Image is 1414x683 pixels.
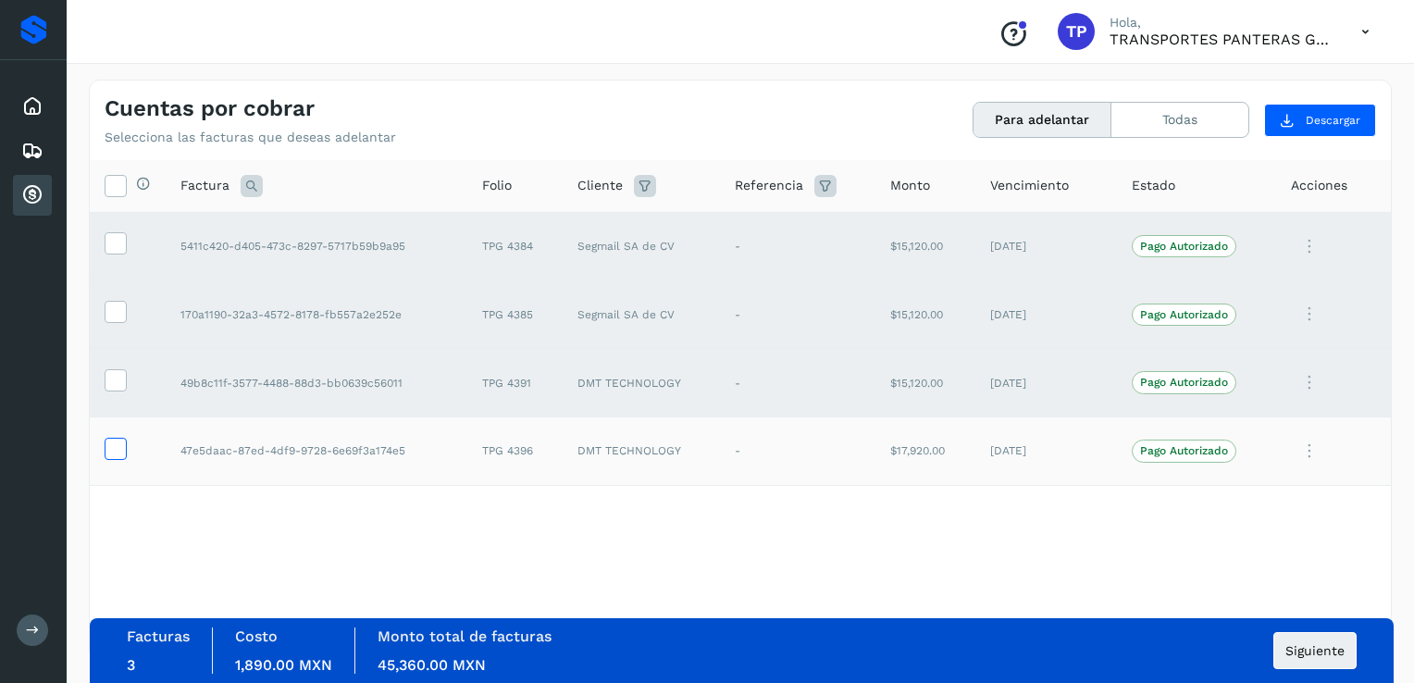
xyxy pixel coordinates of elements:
[975,212,1117,280] td: [DATE]
[467,280,563,349] td: TPG 4385
[235,627,278,645] label: Costo
[166,349,467,417] td: 49b8c11f-3577-4488-88d3-bb0639c56011
[180,176,229,195] span: Factura
[166,280,467,349] td: 170a1190-32a3-4572-8178-fb557a2e252e
[720,416,875,485] td: -
[720,349,875,417] td: -
[1273,632,1357,669] button: Siguiente
[482,176,512,195] span: Folio
[875,280,975,349] td: $15,120.00
[875,349,975,417] td: $15,120.00
[1140,376,1228,389] p: Pago Autorizado
[735,176,803,195] span: Referencia
[1110,15,1332,31] p: Hola,
[890,176,930,195] span: Monto
[875,212,975,280] td: $15,120.00
[975,416,1117,485] td: [DATE]
[467,349,563,417] td: TPG 4391
[378,656,486,674] span: 45,360.00 MXN
[13,130,52,171] div: Embarques
[166,416,467,485] td: 47e5daac-87ed-4df9-9728-6e69f3a174e5
[563,280,721,349] td: Segmail SA de CV
[990,176,1069,195] span: Vencimiento
[105,130,396,145] p: Selecciona las facturas que deseas adelantar
[974,103,1111,137] button: Para adelantar
[467,416,563,485] td: TPG 4396
[577,176,623,195] span: Cliente
[720,280,875,349] td: -
[13,86,52,127] div: Inicio
[1285,644,1345,657] span: Siguiente
[563,416,721,485] td: DMT TECHNOLOGY
[166,212,467,280] td: 5411c420-d405-473c-8297-5717b59b9a95
[1264,104,1376,137] button: Descargar
[975,280,1117,349] td: [DATE]
[127,656,135,674] span: 3
[720,212,875,280] td: -
[563,349,721,417] td: DMT TECHNOLOGY
[975,349,1117,417] td: [DATE]
[1132,176,1175,195] span: Estado
[1140,444,1228,457] p: Pago Autorizado
[1306,112,1360,129] span: Descargar
[1140,308,1228,321] p: Pago Autorizado
[105,95,315,122] h4: Cuentas por cobrar
[13,175,52,216] div: Cuentas por cobrar
[1110,31,1332,48] p: TRANSPORTES PANTERAS GAPO S.A. DE C.V.
[1111,103,1248,137] button: Todas
[1291,176,1347,195] span: Acciones
[378,627,552,645] label: Monto total de facturas
[563,212,721,280] td: Segmail SA de CV
[1140,240,1228,253] p: Pago Autorizado
[127,627,190,645] label: Facturas
[875,416,975,485] td: $17,920.00
[467,212,563,280] td: TPG 4384
[235,656,332,674] span: 1,890.00 MXN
